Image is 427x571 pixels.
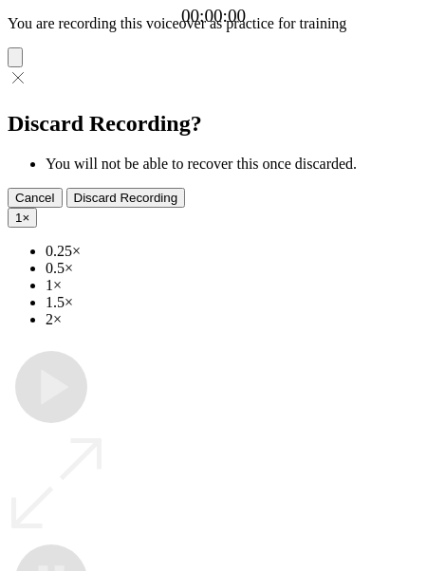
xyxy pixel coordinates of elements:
p: You are recording this voiceover as practice for training [8,15,419,32]
button: Cancel [8,188,63,208]
li: 1× [46,277,419,294]
h2: Discard Recording? [8,111,419,137]
li: 2× [46,311,419,328]
a: 00:00:00 [181,6,246,27]
li: 1.5× [46,294,419,311]
button: 1× [8,208,37,228]
li: 0.5× [46,260,419,277]
li: You will not be able to recover this once discarded. [46,156,419,173]
li: 0.25× [46,243,419,260]
button: Discard Recording [66,188,186,208]
span: 1 [15,211,22,225]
